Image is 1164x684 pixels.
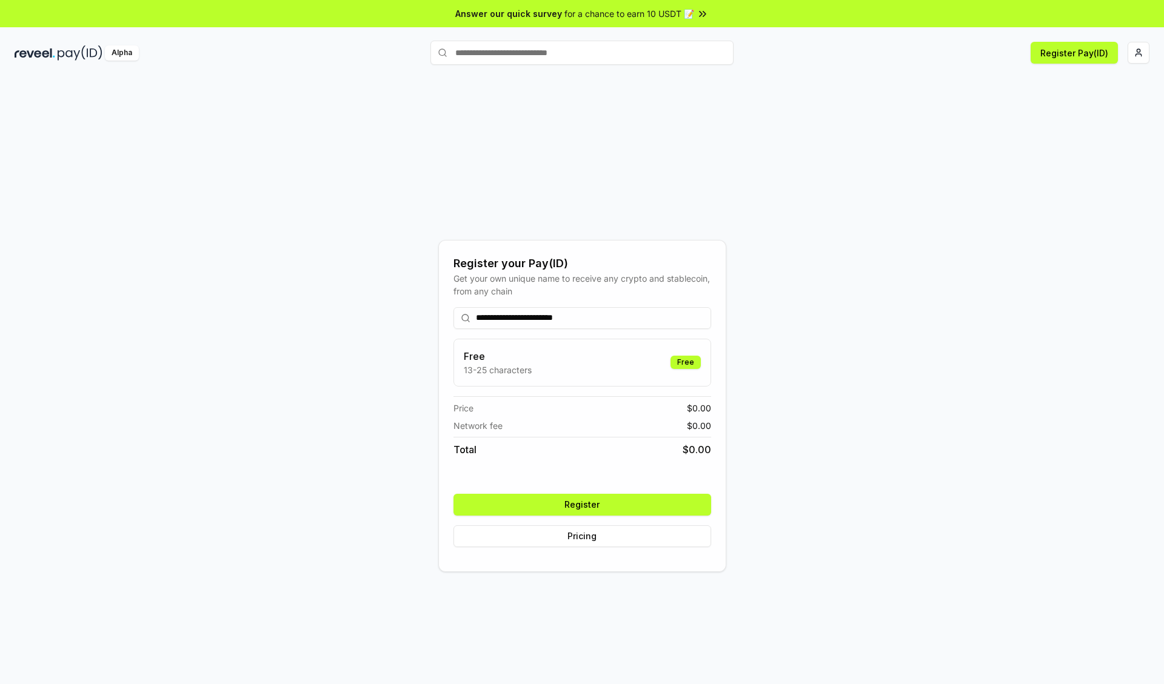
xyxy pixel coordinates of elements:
[15,45,55,61] img: reveel_dark
[453,402,473,414] span: Price
[58,45,102,61] img: pay_id
[683,442,711,457] span: $ 0.00
[671,356,701,369] div: Free
[453,494,711,516] button: Register
[687,419,711,432] span: $ 0.00
[453,419,503,432] span: Network fee
[464,364,532,376] p: 13-25 characters
[564,7,694,20] span: for a chance to earn 10 USDT 📝
[453,442,477,457] span: Total
[453,525,711,547] button: Pricing
[455,7,562,20] span: Answer our quick survey
[687,402,711,414] span: $ 0.00
[453,272,711,297] div: Get your own unique name to receive any crypto and stablecoin, from any chain
[1031,42,1118,64] button: Register Pay(ID)
[105,45,139,61] div: Alpha
[464,349,532,364] h3: Free
[453,255,711,272] div: Register your Pay(ID)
